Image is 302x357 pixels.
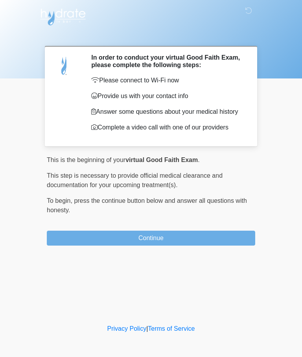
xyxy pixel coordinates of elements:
[47,157,125,163] span: This is the beginning of your
[39,6,87,26] img: Hydrate IV Bar - Arcadia Logo
[125,157,198,163] strong: virtual Good Faith Exam
[91,123,243,132] p: Complete a video call with one of our providers
[47,197,247,213] span: press the continue button below and answer all questions with honesty.
[41,28,261,43] h1: ‎ ‎ ‎ ‎
[91,91,243,101] p: Provide us with your contact info
[91,54,243,69] h2: In order to conduct your virtual Good Faith Exam, please complete the following steps:
[107,325,147,332] a: Privacy Policy
[91,107,243,117] p: Answer some questions about your medical history
[53,54,76,77] img: Agent Avatar
[198,157,199,163] span: .
[146,325,148,332] a: |
[148,325,195,332] a: Terms of Service
[47,197,74,204] span: To begin,
[47,172,223,188] span: This step is necessary to provide official medical clearance and documentation for your upcoming ...
[47,231,255,246] button: Continue
[91,76,243,85] p: Please connect to Wi-Fi now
